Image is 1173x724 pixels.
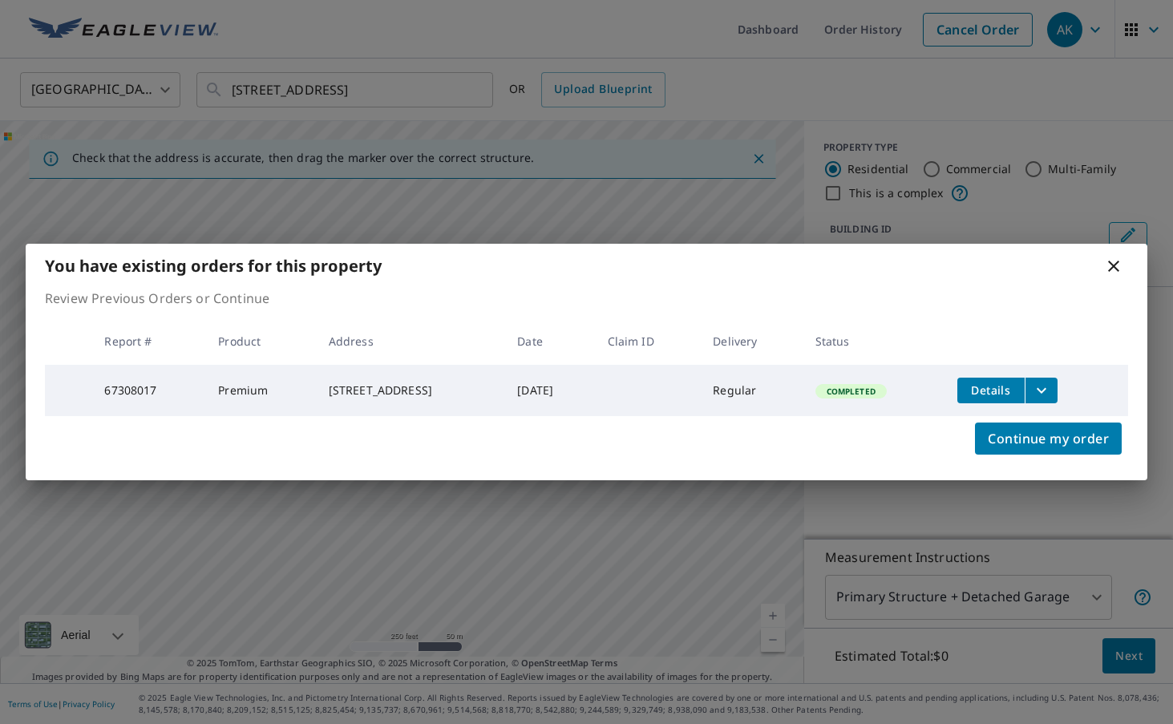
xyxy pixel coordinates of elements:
[45,255,382,277] b: You have existing orders for this property
[595,318,701,365] th: Claim ID
[957,378,1025,403] button: detailsBtn-67308017
[817,386,885,397] span: Completed
[700,365,802,416] td: Regular
[329,382,492,398] div: [STREET_ADDRESS]
[316,318,505,365] th: Address
[975,423,1122,455] button: Continue my order
[803,318,944,365] th: Status
[45,289,1128,308] p: Review Previous Orders or Continue
[91,365,205,416] td: 67308017
[205,365,315,416] td: Premium
[205,318,315,365] th: Product
[91,318,205,365] th: Report #
[504,318,594,365] th: Date
[967,382,1015,398] span: Details
[988,427,1109,450] span: Continue my order
[700,318,802,365] th: Delivery
[504,365,594,416] td: [DATE]
[1025,378,1058,403] button: filesDropdownBtn-67308017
